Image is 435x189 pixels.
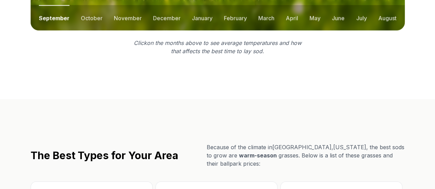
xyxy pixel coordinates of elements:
p: Click on the months above to see average temperatures and how that affects the best time to lay sod. [130,39,306,55]
button: august [378,5,396,31]
button: april [286,5,298,31]
button: march [258,5,274,31]
button: july [356,5,367,31]
button: june [332,5,345,31]
button: january [192,5,213,31]
span: warm-season [239,152,277,159]
p: Because of the climate in [GEOGRAPHIC_DATA] , [US_STATE] , the best sods to grow are grasses. Bel... [207,143,405,168]
h2: The Best Types for Your Area [31,149,178,162]
button: november [114,5,142,31]
button: october [81,5,102,31]
button: december [153,5,181,31]
button: september [39,5,69,31]
button: february [224,5,247,31]
button: may [309,5,320,31]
